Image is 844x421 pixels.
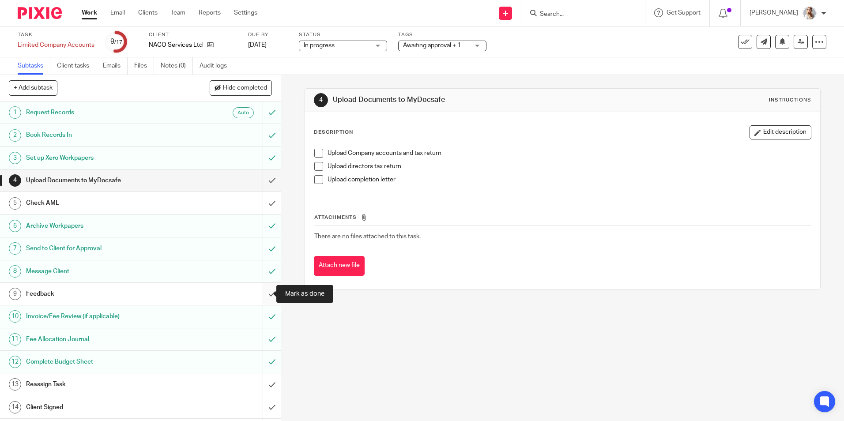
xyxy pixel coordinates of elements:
[333,95,581,105] h1: Upload Documents to MyDocsafe
[26,196,178,210] h1: Check AML
[26,151,178,165] h1: Set up Xero Workpapers
[9,333,21,346] div: 11
[138,8,158,17] a: Clients
[149,31,237,38] label: Client
[314,256,365,276] button: Attach new file
[171,8,185,17] a: Team
[9,242,21,255] div: 7
[9,80,57,95] button: + Add subtask
[803,6,817,20] img: IMG_9968.jpg
[248,42,267,48] span: [DATE]
[18,7,62,19] img: Pixie
[328,162,810,171] p: Upload directors tax return
[314,93,328,107] div: 4
[299,31,387,38] label: Status
[134,57,154,75] a: Files
[149,41,203,49] p: NACO Services Ltd
[18,31,94,38] label: Task
[200,57,234,75] a: Audit logs
[769,97,811,104] div: Instructions
[9,401,21,413] div: 14
[57,57,96,75] a: Client tasks
[233,107,254,118] div: Auto
[328,149,810,158] p: Upload Company accounts and tax return
[750,8,798,17] p: [PERSON_NAME]
[114,40,122,45] small: /17
[314,233,421,240] span: There are no files attached to this task.
[328,175,810,184] p: Upload completion letter
[26,219,178,233] h1: Archive Workpapers
[9,288,21,300] div: 9
[26,310,178,323] h1: Invoice/Fee Review (if applicable)
[9,220,21,232] div: 6
[539,11,618,19] input: Search
[314,129,353,136] p: Description
[26,287,178,301] h1: Feedback
[103,57,128,75] a: Emails
[9,310,21,323] div: 10
[223,85,267,92] span: Hide completed
[26,265,178,278] h1: Message Client
[199,8,221,17] a: Reports
[210,80,272,95] button: Hide completed
[314,215,357,220] span: Attachments
[26,401,178,414] h1: Client Signed
[110,8,125,17] a: Email
[9,152,21,164] div: 3
[9,174,21,187] div: 4
[9,106,21,119] div: 1
[26,378,178,391] h1: Reassign Task
[26,333,178,346] h1: Fee Allocation Journal
[26,106,178,119] h1: Request Records
[9,265,21,278] div: 8
[18,41,94,49] div: Limited Company Accounts
[403,42,461,49] span: Awaiting approval + 1
[110,37,122,47] div: 9
[9,197,21,210] div: 5
[26,242,178,255] h1: Send to Client for Approval
[248,31,288,38] label: Due by
[18,57,50,75] a: Subtasks
[304,42,335,49] span: In progress
[9,356,21,368] div: 12
[9,378,21,391] div: 13
[398,31,486,38] label: Tags
[26,355,178,368] h1: Complete Budget Sheet
[26,174,178,187] h1: Upload Documents to MyDocsafe
[26,128,178,142] h1: Book Records In
[667,10,701,16] span: Get Support
[750,125,811,139] button: Edit description
[161,57,193,75] a: Notes (0)
[234,8,257,17] a: Settings
[9,129,21,142] div: 2
[82,8,97,17] a: Work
